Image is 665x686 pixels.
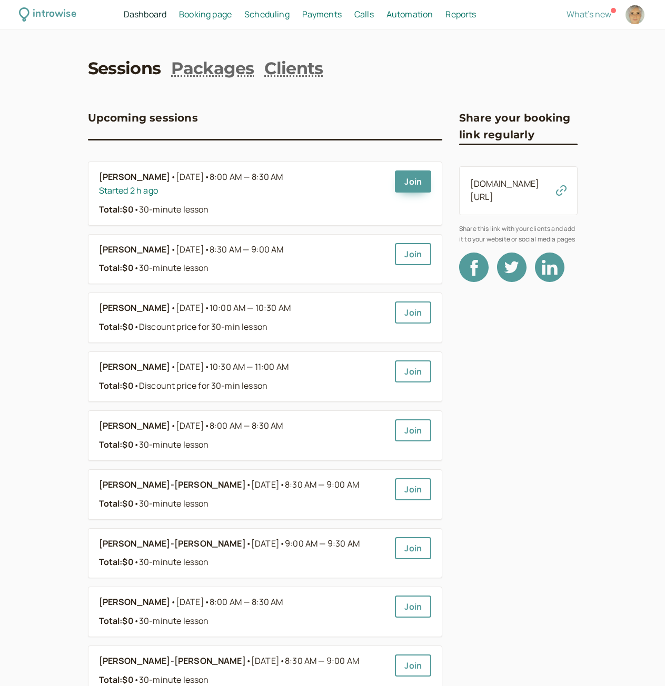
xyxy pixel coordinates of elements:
[246,537,251,551] span: •
[99,419,171,433] b: [PERSON_NAME]
[134,674,139,685] span: •
[285,538,360,549] span: 9:00 AM — 9:30 AM
[99,204,134,215] strong: Total: $0
[19,6,76,23] a: introwise
[210,361,289,372] span: 10:30 AM — 11:00 AM
[99,596,387,628] a: [PERSON_NAME]•[DATE]•8:00 AM — 8:30 AMTotal:$0•30-minute lesson
[99,301,171,315] b: [PERSON_NAME]
[285,479,359,490] span: 8:30 AM — 9:00 AM
[204,361,210,372] span: •
[470,178,539,203] a: [DOMAIN_NAME][URL]
[171,57,254,80] a: Packages
[99,537,387,570] a: [PERSON_NAME]-[PERSON_NAME]•[DATE]•9:00 AM — 9:30 AMTotal:$0•30-minute lesson
[395,243,431,265] a: Join
[264,57,323,80] a: Clients
[445,8,476,20] span: Reports
[386,8,433,22] a: Automation
[302,8,342,22] a: Payments
[99,380,134,391] strong: Total: $0
[459,109,578,144] h3: Share your booking link regularly
[124,8,166,20] span: Dashboard
[171,419,176,433] span: •
[624,4,646,26] a: Account
[176,301,291,315] span: [DATE]
[99,674,134,685] strong: Total: $0
[99,243,171,257] b: [PERSON_NAME]
[99,170,387,217] a: [PERSON_NAME]•[DATE]•8:00 AM — 8:30 AMStarted 2 h agoTotal:$0•30-minute lesson
[99,184,387,198] div: Started 2 h ago
[204,420,210,431] span: •
[612,635,665,686] iframe: Chat Widget
[99,537,246,551] b: [PERSON_NAME]-[PERSON_NAME]
[445,8,476,22] a: Reports
[179,8,232,22] a: Booking page
[99,498,134,509] strong: Total: $0
[210,420,283,431] span: 8:00 AM — 8:30 AM
[354,8,374,20] span: Calls
[280,479,285,490] span: •
[88,57,161,80] a: Sessions
[124,8,166,22] a: Dashboard
[134,498,209,509] span: 30-minute lesson
[134,262,139,274] span: •
[210,244,284,255] span: 8:30 AM — 9:00 AM
[99,478,387,511] a: [PERSON_NAME]-[PERSON_NAME]•[DATE]•8:30 AM — 9:00 AMTotal:$0•30-minute lesson
[251,537,360,551] span: [DATE]
[99,262,134,274] strong: Total: $0
[302,8,342,20] span: Payments
[99,301,387,334] a: [PERSON_NAME]•[DATE]•10:00 AM — 10:30 AMTotal:$0•Discount price for 30-min lesson
[567,8,611,20] span: What's new
[210,171,283,183] span: 8:00 AM — 8:30 AM
[176,419,283,433] span: [DATE]
[99,615,134,627] strong: Total: $0
[567,9,611,19] button: What's new
[99,170,171,184] b: [PERSON_NAME]
[99,556,134,568] strong: Total: $0
[204,171,210,183] span: •
[251,654,359,668] span: [DATE]
[251,478,359,492] span: [DATE]
[244,8,290,22] a: Scheduling
[99,360,387,393] a: [PERSON_NAME]•[DATE]•10:30 AM — 11:00 AMTotal:$0•Discount price for 30-min lesson
[204,596,210,608] span: •
[99,360,171,374] b: [PERSON_NAME]
[210,302,291,314] span: 10:00 AM — 10:30 AM
[246,478,251,492] span: •
[134,674,209,685] span: 30-minute lesson
[99,654,246,668] b: [PERSON_NAME]-[PERSON_NAME]
[171,170,176,184] span: •
[134,615,139,627] span: •
[134,556,209,568] span: 30-minute lesson
[134,615,209,627] span: 30-minute lesson
[204,302,210,314] span: •
[99,596,171,609] b: [PERSON_NAME]
[244,8,290,20] span: Scheduling
[179,8,232,20] span: Booking page
[395,301,431,324] a: Join
[134,439,139,450] span: •
[395,596,431,618] a: Join
[395,654,431,677] a: Join
[176,360,289,374] span: [DATE]
[171,301,176,315] span: •
[176,596,283,609] span: [DATE]
[204,244,210,255] span: •
[176,243,284,257] span: [DATE]
[246,654,251,668] span: •
[459,224,578,244] span: Share this link with your clients and add it to your website or social media pages
[395,478,431,500] a: Join
[134,204,139,215] span: •
[99,478,246,492] b: [PERSON_NAME]-[PERSON_NAME]
[134,380,267,391] span: Discount price for 30-min lesson
[99,243,387,276] a: [PERSON_NAME]•[DATE]•8:30 AM — 9:00 AMTotal:$0•30-minute lesson
[134,204,209,215] span: 30-minute lesson
[33,6,76,23] div: introwise
[210,596,283,608] span: 8:00 AM — 8:30 AM
[134,321,267,332] span: Discount price for 30-min lesson
[134,380,139,391] span: •
[280,655,285,667] span: •
[176,170,283,184] span: [DATE]
[395,537,431,559] a: Join
[134,498,139,509] span: •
